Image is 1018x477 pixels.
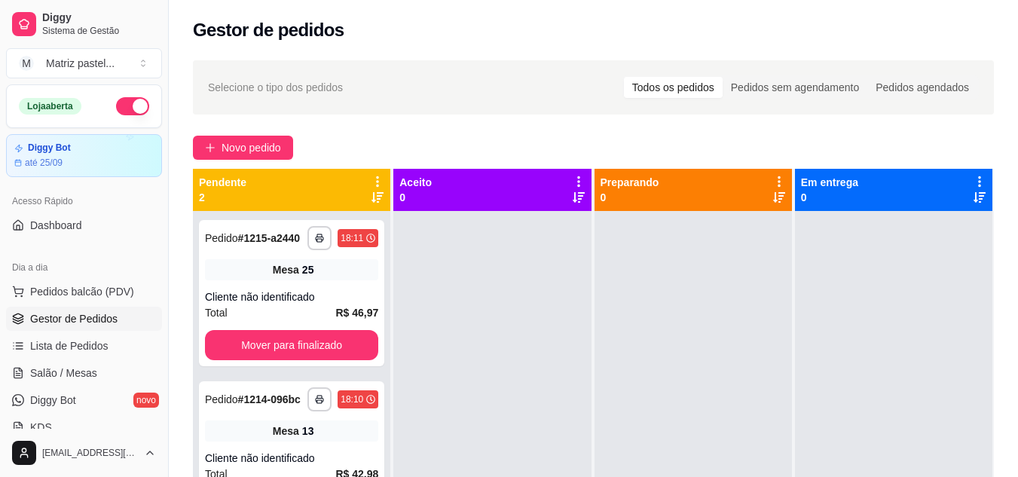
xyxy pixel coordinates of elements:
[205,451,378,466] div: Cliente não identificado
[335,307,378,319] strong: R$ 46,97
[6,280,162,304] button: Pedidos balcão (PDV)
[28,142,71,154] article: Diggy Bot
[42,25,156,37] span: Sistema de Gestão
[801,175,858,190] p: Em entrega
[30,365,97,381] span: Salão / Mesas
[19,56,34,71] span: M
[6,334,162,358] a: Lista de Pedidos
[30,311,118,326] span: Gestor de Pedidos
[6,213,162,237] a: Dashboard
[205,142,216,153] span: plus
[30,338,109,353] span: Lista de Pedidos
[19,98,81,115] div: Loja aberta
[205,289,378,304] div: Cliente não identificado
[6,388,162,412] a: Diggy Botnovo
[723,77,867,98] div: Pedidos sem agendamento
[238,232,301,244] strong: # 1215-a2440
[116,97,149,115] button: Alterar Status
[42,447,138,459] span: [EMAIL_ADDRESS][DOMAIN_NAME]
[399,190,432,205] p: 0
[30,218,82,233] span: Dashboard
[193,18,344,42] h2: Gestor de pedidos
[30,284,134,299] span: Pedidos balcão (PDV)
[302,262,314,277] div: 25
[801,190,858,205] p: 0
[6,134,162,177] a: Diggy Botaté 25/09
[199,175,246,190] p: Pendente
[30,420,52,435] span: KDS
[302,423,314,439] div: 13
[6,255,162,280] div: Dia a dia
[205,393,238,405] span: Pedido
[341,232,363,244] div: 18:11
[205,304,228,321] span: Total
[6,435,162,471] button: [EMAIL_ADDRESS][DOMAIN_NAME]
[6,48,162,78] button: Select a team
[273,423,299,439] span: Mesa
[193,136,293,160] button: Novo pedido
[273,262,299,277] span: Mesa
[6,189,162,213] div: Acesso Rápido
[6,6,162,42] a: DiggySistema de Gestão
[6,361,162,385] a: Salão / Mesas
[42,11,156,25] span: Diggy
[624,77,723,98] div: Todos os pedidos
[601,175,659,190] p: Preparando
[6,307,162,331] a: Gestor de Pedidos
[205,232,238,244] span: Pedido
[205,330,378,360] button: Mover para finalizado
[867,77,977,98] div: Pedidos agendados
[238,393,301,405] strong: # 1214-096bc
[46,56,115,71] div: Matriz pastel ...
[6,415,162,439] a: KDS
[30,393,76,408] span: Diggy Bot
[399,175,432,190] p: Aceito
[601,190,659,205] p: 0
[208,79,343,96] span: Selecione o tipo dos pedidos
[25,157,63,169] article: até 25/09
[222,139,281,156] span: Novo pedido
[341,393,363,405] div: 18:10
[199,190,246,205] p: 2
